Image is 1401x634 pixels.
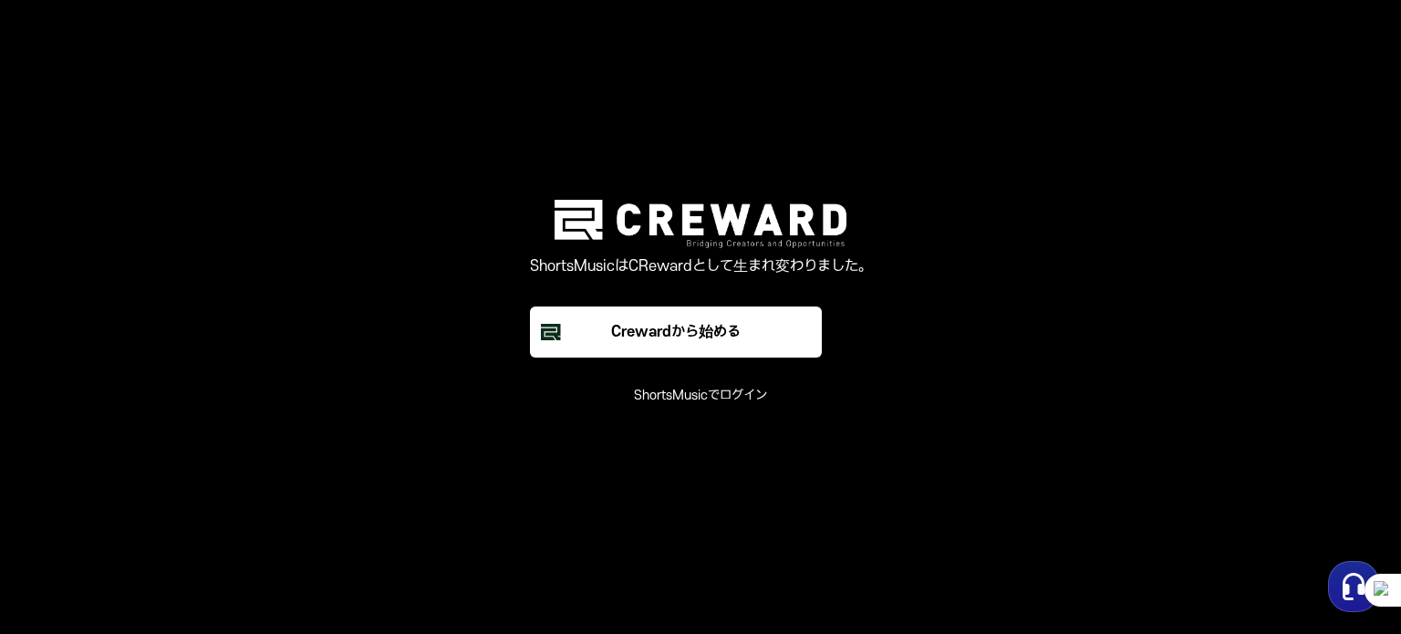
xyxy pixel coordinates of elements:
button: Crewardから始める [530,307,822,358]
button: ShortsMusicでログイン [634,387,767,405]
font: Crewardから始める [611,324,741,340]
font: ShortsMusicはCRewardとして生まれ変わりました。 [530,258,872,275]
font: ShortsMusicでログイン [634,388,767,403]
img: クルーカードのロゴ [555,200,846,248]
a: Crewardから始める [530,307,872,358]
